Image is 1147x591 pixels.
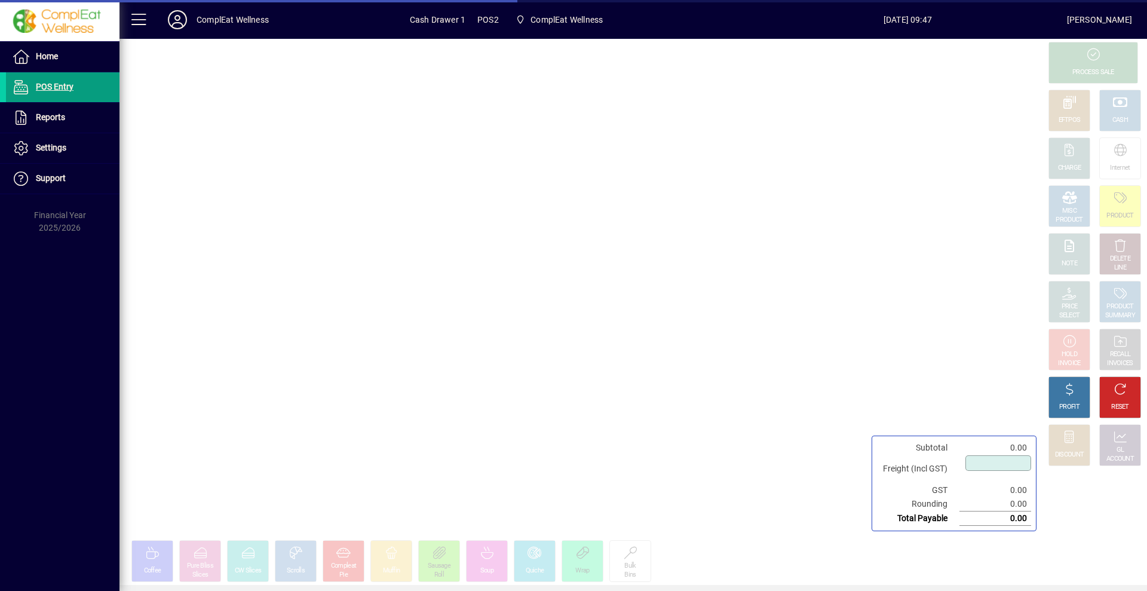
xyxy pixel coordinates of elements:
div: NOTE [1062,259,1077,268]
div: Muffin [383,566,400,575]
div: EFTPOS [1059,116,1081,125]
div: INVOICE [1058,359,1080,368]
div: Compleat [331,562,356,571]
span: Settings [36,143,66,152]
div: Bulk [624,562,636,571]
div: LINE [1114,264,1126,272]
div: PROFIT [1059,403,1079,412]
div: CW Slices [235,566,262,575]
div: Wrap [575,566,589,575]
div: PRODUCT [1106,302,1133,311]
td: 0.00 [959,441,1031,455]
a: Settings [6,133,119,163]
td: Rounding [877,497,959,512]
div: DISCOUNT [1055,451,1084,460]
div: Pie [339,571,348,580]
td: Subtotal [877,441,959,455]
a: Reports [6,103,119,133]
div: Bins [624,571,636,580]
div: INVOICES [1107,359,1133,368]
td: 0.00 [959,483,1031,497]
span: Home [36,51,58,61]
div: CHARGE [1058,164,1081,173]
span: POS2 [477,10,499,29]
span: [DATE] 09:47 [749,10,1067,29]
div: GL [1117,446,1124,455]
div: PRODUCT [1106,212,1133,221]
div: Soup [480,566,493,575]
div: PRODUCT [1056,216,1082,225]
div: Coffee [144,566,161,575]
div: SUMMARY [1105,311,1135,320]
div: RECALL [1110,350,1131,359]
span: ComplEat Wellness [530,10,603,29]
td: 0.00 [959,497,1031,512]
div: Pure Bliss [187,562,213,571]
a: Home [6,42,119,72]
div: ACCOUNT [1106,455,1134,464]
div: Roll [434,571,444,580]
div: [PERSON_NAME] [1067,10,1132,29]
span: POS Entry [36,82,73,91]
div: Scrolls [287,566,305,575]
div: DELETE [1110,255,1130,264]
span: Support [36,173,66,183]
div: CASH [1112,116,1128,125]
div: PRICE [1062,302,1078,311]
div: RESET [1111,403,1129,412]
div: Internet [1110,164,1130,173]
div: Quiche [526,566,544,575]
div: HOLD [1062,350,1077,359]
td: GST [877,483,959,497]
td: 0.00 [959,512,1031,526]
span: ComplEat Wellness [511,9,608,30]
td: Freight (Incl GST) [877,455,959,483]
div: SELECT [1059,311,1080,320]
span: Cash Drawer 1 [410,10,465,29]
div: ComplEat Wellness [197,10,269,29]
div: Sausage [428,562,450,571]
button: Profile [158,9,197,30]
div: PROCESS SALE [1072,68,1114,77]
div: MISC [1062,207,1077,216]
div: Slices [192,571,208,580]
span: Reports [36,112,65,122]
a: Support [6,164,119,194]
td: Total Payable [877,512,959,526]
